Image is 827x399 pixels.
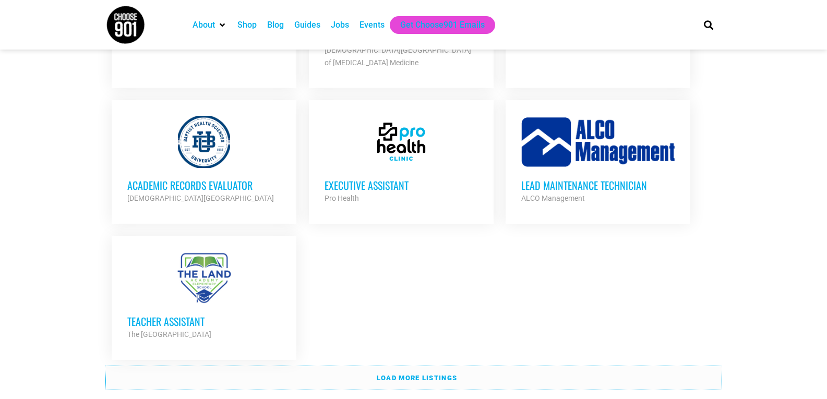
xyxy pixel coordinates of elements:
strong: Pro Health [325,194,359,202]
strong: ALCO Management [521,194,585,202]
a: Guides [294,19,320,31]
h3: Academic Records Evaluator [127,178,281,192]
a: Events [359,19,385,31]
a: Executive Assistant Pro Health [309,100,494,220]
a: Academic Records Evaluator [DEMOGRAPHIC_DATA][GEOGRAPHIC_DATA] [112,100,296,220]
a: About [193,19,215,31]
a: Shop [237,19,257,31]
a: Teacher Assistant The [GEOGRAPHIC_DATA] [112,236,296,356]
a: Blog [267,19,284,31]
strong: Load more listings [377,374,457,382]
a: Jobs [331,19,349,31]
strong: [DEMOGRAPHIC_DATA][GEOGRAPHIC_DATA] [127,194,274,202]
h3: Teacher Assistant [127,315,281,328]
strong: The [GEOGRAPHIC_DATA] [127,330,211,338]
a: Get Choose901 Emails [400,19,485,31]
nav: Main nav [187,16,686,34]
strong: [DEMOGRAPHIC_DATA][GEOGRAPHIC_DATA] of [MEDICAL_DATA] Medicine [325,46,471,67]
h3: Lead Maintenance Technician [521,178,675,192]
a: Load more listings [106,366,722,390]
a: Lead Maintenance Technician ALCO Management [506,100,690,220]
div: About [187,16,232,34]
h3: Executive Assistant [325,178,478,192]
div: Search [700,16,717,33]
